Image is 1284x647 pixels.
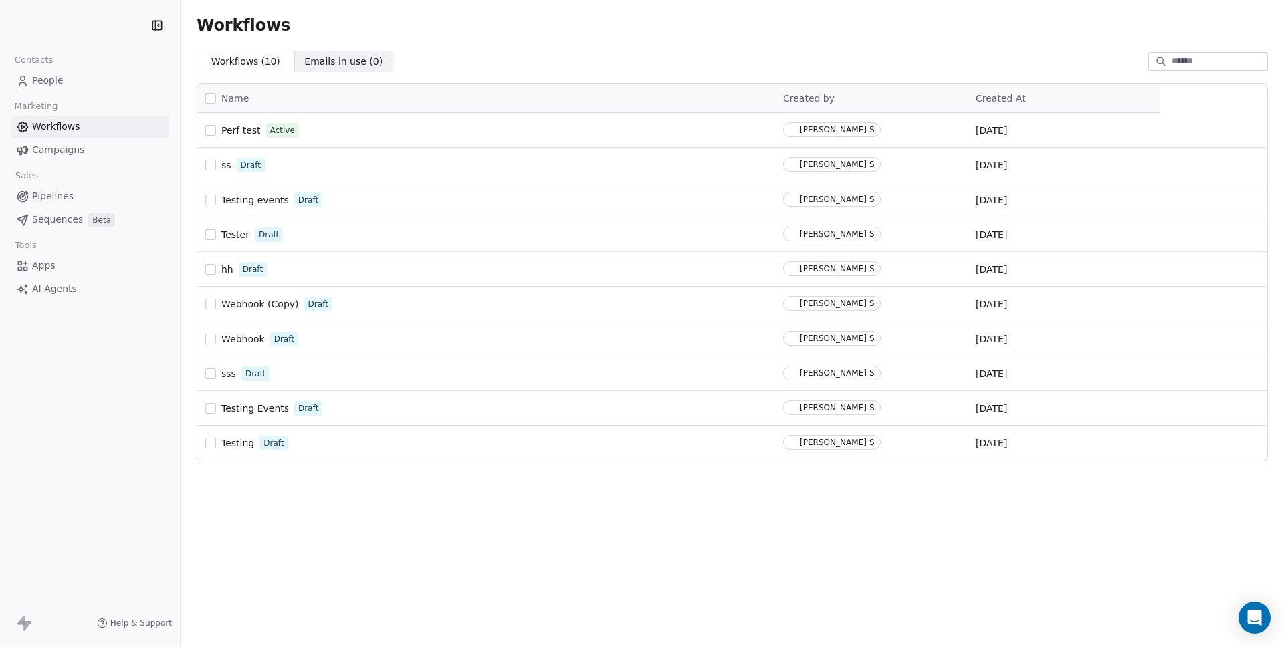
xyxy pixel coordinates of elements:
span: Campaigns [32,143,84,157]
div: Open Intercom Messenger [1239,602,1271,634]
span: Draft [263,437,284,449]
span: [DATE] [976,367,1007,380]
span: ss [221,160,231,170]
span: sss [221,368,236,379]
span: Draft [298,194,318,206]
span: People [32,74,64,88]
a: Testing events [221,193,289,207]
a: People [11,70,169,92]
span: Testing Events [221,403,289,414]
img: T [786,334,796,344]
span: [DATE] [976,297,1007,311]
span: Active [270,124,295,136]
span: Contacts [9,50,59,70]
a: Webhook [221,332,265,346]
span: Testing events [221,195,289,205]
div: [PERSON_NAME] S [800,195,875,204]
span: Marketing [9,96,64,116]
span: Draft [245,368,265,380]
img: T [786,160,796,170]
div: [PERSON_NAME] S [800,264,875,273]
span: [DATE] [976,158,1007,172]
span: Draft [308,298,328,310]
img: T [786,125,796,135]
img: T [786,229,796,239]
a: Perf test [221,124,261,137]
a: Testing [221,436,254,450]
span: Webhook [221,334,265,344]
span: Workflows [32,120,80,134]
span: Pipelines [32,189,74,203]
span: Sequences [32,213,83,227]
span: [DATE] [976,193,1007,207]
span: Testing [221,438,254,448]
div: [PERSON_NAME] S [800,334,875,343]
span: Draft [259,229,279,241]
span: [DATE] [976,402,1007,415]
span: Apps [32,259,56,273]
div: [PERSON_NAME] S [800,368,875,378]
span: Created At [976,93,1026,104]
a: Webhook (Copy) [221,297,299,311]
span: hh [221,264,233,275]
span: Draft [274,333,294,345]
span: [DATE] [976,228,1007,241]
span: [DATE] [976,436,1007,450]
span: Emails in use ( 0 ) [304,55,383,69]
div: [PERSON_NAME] S [800,125,875,134]
a: hh [221,263,233,276]
img: T [786,195,796,205]
a: Workflows [11,116,169,138]
span: AI Agents [32,282,77,296]
a: Tester [221,228,249,241]
span: Created by [783,93,835,104]
div: [PERSON_NAME] S [800,160,875,169]
div: [PERSON_NAME] S [800,403,875,412]
img: T [786,299,796,309]
a: AI Agents [11,278,169,300]
span: Workflows [197,16,290,35]
a: Apps [11,255,169,277]
a: sss [221,367,236,380]
span: Tester [221,229,249,240]
span: [DATE] [976,124,1007,137]
img: T [786,403,796,413]
img: T [786,368,796,378]
span: [DATE] [976,332,1007,346]
span: Perf test [221,125,261,136]
a: Campaigns [11,139,169,161]
span: Draft [298,402,318,414]
span: Help & Support [110,618,172,628]
a: SequencesBeta [11,209,169,231]
img: T [786,438,796,448]
div: [PERSON_NAME] S [800,438,875,447]
span: Draft [243,263,263,275]
span: Tools [9,235,42,255]
a: Help & Support [97,618,172,628]
span: Draft [241,159,261,171]
span: Name [221,92,249,106]
span: Sales [9,166,44,186]
div: [PERSON_NAME] S [800,299,875,308]
a: Testing Events [221,402,289,415]
a: Pipelines [11,185,169,207]
span: Webhook (Copy) [221,299,299,309]
span: Beta [88,213,115,227]
img: T [786,264,796,274]
div: [PERSON_NAME] S [800,229,875,239]
a: ss [221,158,231,172]
span: [DATE] [976,263,1007,276]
